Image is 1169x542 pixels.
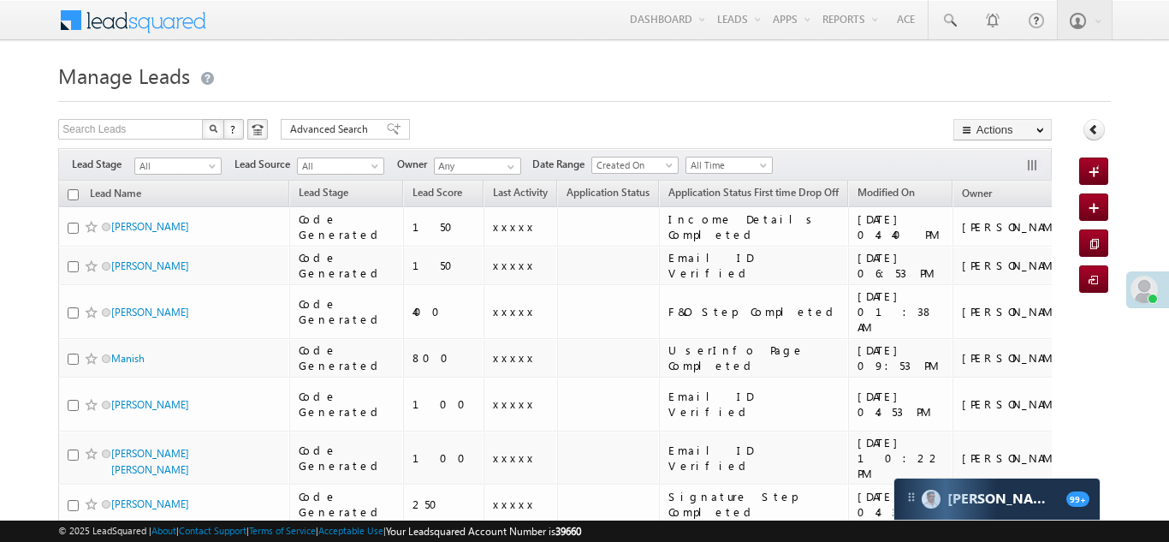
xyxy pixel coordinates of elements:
[179,525,246,536] a: Contact Support
[299,211,395,242] div: Code Generated
[484,183,556,205] a: Last Activity
[298,158,379,174] span: All
[111,398,189,411] a: [PERSON_NAME]
[434,158,521,175] input: Type to Search
[668,489,840,520] div: Signature Step Completed
[412,304,476,319] div: 400
[72,157,134,172] span: Lead Stage
[857,489,946,520] div: [DATE] 04:33 PM
[493,219,536,234] span: xxxxx
[223,119,244,140] button: ?
[412,497,476,512] div: 250
[412,258,476,273] div: 150
[386,525,581,538] span: Your Leadsquared Account Number is
[857,211,946,242] div: [DATE] 04:40 PM
[493,304,536,319] span: xxxxx
[299,342,395,373] div: Code Generated
[1066,491,1089,507] span: 99+
[558,183,658,205] a: Application Status
[111,306,189,319] a: [PERSON_NAME]
[893,478,1101,521] div: carter-dragCarter[PERSON_NAME]99+
[857,250,946,281] div: [DATE] 06:53 PM
[962,304,1074,319] div: [PERSON_NAME]
[230,122,238,136] span: ?
[81,184,150,206] a: Lead Name
[905,491,918,504] img: carter-drag
[532,157,591,172] span: Date Range
[493,350,536,365] span: xxxxx
[592,158,674,173] span: Created On
[299,443,395,474] div: Code Generated
[412,450,476,466] div: 100
[668,211,840,242] div: Income Details Completed
[962,219,1074,235] div: [PERSON_NAME]
[567,186,650,199] span: Application Status
[290,183,357,205] a: Lead Stage
[111,259,189,272] a: [PERSON_NAME]
[962,350,1074,366] div: [PERSON_NAME]
[111,497,189,510] a: [PERSON_NAME]
[493,396,536,411] span: xxxxx
[404,183,471,205] a: Lead Score
[668,389,840,420] div: Email ID Verified
[397,157,434,172] span: Owner
[299,186,348,199] span: Lead Stage
[857,342,946,373] div: [DATE] 09:53 PM
[209,124,217,133] img: Search
[58,62,190,89] span: Manage Leads
[555,525,581,538] span: 39660
[685,157,773,174] a: All Time
[234,157,297,172] span: Lead Source
[686,158,768,173] span: All Time
[857,435,946,481] div: [DATE] 10:22 PM
[299,296,395,327] div: Code Generated
[111,352,145,365] a: Manish
[249,525,316,536] a: Terms of Service
[668,443,840,474] div: Email ID Verified
[962,396,1074,412] div: [PERSON_NAME]
[290,122,373,137] span: Advanced Search
[299,389,395,420] div: Code Generated
[857,186,915,199] span: Modified On
[134,158,222,175] a: All
[135,158,217,174] span: All
[668,186,839,199] span: Application Status First time Drop Off
[962,450,1074,466] div: [PERSON_NAME]
[151,525,176,536] a: About
[412,219,476,235] div: 150
[660,183,847,205] a: Application Status First time Drop Off
[953,119,1052,140] button: Actions
[111,447,189,476] a: [PERSON_NAME] [PERSON_NAME]
[668,342,840,373] div: UserInfo Page Completed
[962,187,992,200] span: Owner
[857,289,946,335] div: [DATE] 01:38 AM
[668,250,840,281] div: Email ID Verified
[297,158,384,175] a: All
[849,183,923,205] a: Modified On
[498,158,519,176] a: Show All Items
[299,250,395,281] div: Code Generated
[412,186,462,199] span: Lead Score
[299,489,395,520] div: Code Generated
[412,396,476,412] div: 100
[412,350,476,366] div: 800
[493,450,536,465] span: xxxxx
[493,258,536,272] span: xxxxx
[68,189,79,200] input: Check all records
[922,490,941,509] img: Carter
[493,497,536,511] span: xxxxx
[318,525,383,536] a: Acceptable Use
[111,220,189,233] a: [PERSON_NAME]
[857,389,946,420] div: [DATE] 04:53 PM
[591,157,679,174] a: Created On
[58,523,581,539] span: © 2025 LeadSquared | | | | |
[668,304,840,319] div: F&O Step Completed
[962,258,1074,273] div: [PERSON_NAME]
